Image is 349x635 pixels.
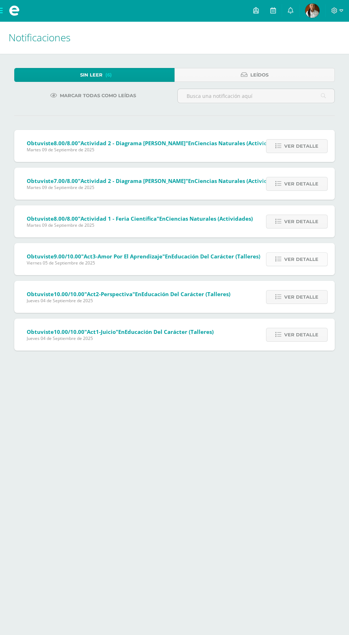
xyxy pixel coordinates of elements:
[54,290,84,298] span: 10.00/10.00
[14,68,174,82] a: Sin leer(6)
[54,328,84,335] span: 10.00/10.00
[284,177,318,190] span: Ver detalle
[27,290,230,298] span: Obtuviste en
[80,68,103,82] span: Sin leer
[27,177,282,184] span: Obtuviste en
[174,68,335,82] a: Leídos
[84,328,118,335] span: "Act1-Juicio"
[105,68,112,82] span: (6)
[27,215,253,222] span: Obtuviste en
[250,68,269,82] span: Leídos
[27,260,260,266] span: Viernes 05 de Septiembre de 2025
[9,31,71,44] span: Notificaciones
[284,140,318,153] span: Ver detalle
[27,147,282,153] span: Martes 09 de Septiembre de 2025
[78,177,188,184] span: "Actividad 2 - Diagrama [PERSON_NAME]"
[194,177,282,184] span: Ciencias Naturales (Actividades)
[78,215,159,222] span: "Actividad 1 - Feria científica"
[166,215,253,222] span: Ciencias Naturales (Actividades)
[41,89,145,103] a: Marcar todas como leídas
[27,184,282,190] span: Martes 09 de Septiembre de 2025
[284,328,318,341] span: Ver detalle
[284,215,318,228] span: Ver detalle
[27,222,253,228] span: Martes 09 de Septiembre de 2025
[27,298,230,304] span: Jueves 04 de Septiembre de 2025
[141,290,230,298] span: Educación del carácter (Talleres)
[54,253,81,260] span: 9.00/10.00
[27,253,260,260] span: Obtuviste en
[27,328,214,335] span: Obtuviste en
[125,328,214,335] span: Educación del carácter (Talleres)
[84,290,135,298] span: "Act2-Perspectiva"
[81,253,165,260] span: "Act3-Amor por el aprendizaje"
[27,335,214,341] span: Jueves 04 de Septiembre de 2025
[54,140,78,147] span: 8.00/8.00
[78,140,188,147] span: "Actividad 2 - Diagrama [PERSON_NAME]"
[178,89,334,103] input: Busca una notificación aquí
[305,4,319,18] img: 5826c00433a02600b76367d001de396d.png
[60,89,136,102] span: Marcar todas como leídas
[27,140,282,147] span: Obtuviste en
[54,177,78,184] span: 7.00/8.00
[171,253,260,260] span: Educación del carácter (Talleres)
[54,215,78,222] span: 8.00/8.00
[284,253,318,266] span: Ver detalle
[284,290,318,304] span: Ver detalle
[194,140,282,147] span: Ciencias Naturales (Actividades)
